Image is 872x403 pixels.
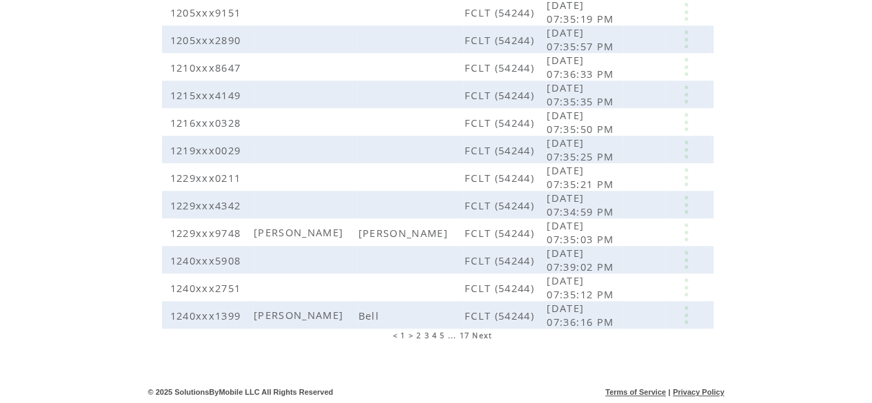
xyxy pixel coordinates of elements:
[605,388,666,396] a: Terms of Service
[465,6,538,19] span: FCLT (54244)
[170,309,245,322] span: 1240xxx1399
[465,116,538,130] span: FCLT (54244)
[170,116,245,130] span: 1216xxx0328
[254,225,347,239] span: [PERSON_NAME]
[547,136,617,163] span: [DATE] 07:35:25 PM
[465,88,538,102] span: FCLT (54244)
[170,33,245,47] span: 1205xxx2890
[668,388,670,396] span: |
[547,301,617,329] span: [DATE] 07:36:16 PM
[460,331,470,340] a: 17
[170,198,245,212] span: 1229xxx4342
[547,163,617,191] span: [DATE] 07:35:21 PM
[170,171,245,185] span: 1229xxx0211
[254,308,347,322] span: [PERSON_NAME]
[547,53,617,81] span: [DATE] 07:36:33 PM
[465,171,538,185] span: FCLT (54244)
[170,88,245,102] span: 1215xxx4149
[465,309,538,322] span: FCLT (54244)
[358,309,383,322] span: Bell
[170,254,245,267] span: 1240xxx5908
[465,226,538,240] span: FCLT (54244)
[472,331,492,340] a: Next
[424,331,429,340] a: 3
[465,254,538,267] span: FCLT (54244)
[392,331,414,340] span: < 1 >
[465,61,538,74] span: FCLT (54244)
[547,108,617,136] span: [DATE] 07:35:50 PM
[148,388,334,396] span: © 2025 SolutionsByMobile LLC All Rights Reserved
[170,226,245,240] span: 1229xxx9748
[170,143,245,157] span: 1219xxx0029
[547,218,617,246] span: [DATE] 07:35:03 PM
[170,61,245,74] span: 1210xxx8647
[440,331,445,340] a: 5
[547,246,617,273] span: [DATE] 07:39:02 PM
[170,6,245,19] span: 1205xxx9151
[547,191,617,218] span: [DATE] 07:34:59 PM
[465,33,538,47] span: FCLT (54244)
[547,81,617,108] span: [DATE] 07:35:35 PM
[358,226,452,240] span: [PERSON_NAME]
[170,281,245,295] span: 1240xxx2751
[448,331,457,340] span: ...
[673,388,724,396] a: Privacy Policy
[465,281,538,295] span: FCLT (54244)
[432,331,437,340] a: 4
[465,143,538,157] span: FCLT (54244)
[465,198,538,212] span: FCLT (54244)
[416,331,421,340] a: 2
[547,25,617,53] span: [DATE] 07:35:57 PM
[547,273,617,301] span: [DATE] 07:35:12 PM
